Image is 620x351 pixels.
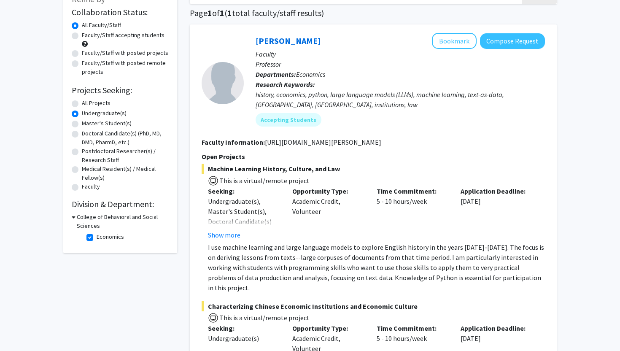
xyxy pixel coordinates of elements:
[208,242,545,293] p: I use machine learning and large language models to explore English history in the years [DATE]-[...
[480,33,545,49] button: Compose Request to Peter Murrell
[256,49,545,59] p: Faculty
[227,8,232,18] span: 1
[82,182,100,191] label: Faculty
[202,151,545,162] p: Open Projects
[82,165,169,182] label: Medical Resident(s) / Medical Fellow(s)
[461,323,532,333] p: Application Deadline:
[377,186,448,196] p: Time Commitment:
[97,232,124,241] label: Economics
[208,8,212,18] span: 1
[82,59,169,76] label: Faculty/Staff with posted remote projects
[77,213,169,230] h3: College of Behavioral and Social Sciences
[190,8,557,18] h1: Page of ( total faculty/staff results)
[202,164,545,174] span: Machine Learning History, Culture, and Law
[82,109,127,118] label: Undergraduate(s)
[292,186,364,196] p: Opportunity Type:
[72,199,169,209] h2: Division & Department:
[220,8,224,18] span: 1
[461,186,532,196] p: Application Deadline:
[256,89,545,110] div: history, economics, python, large language models (LLMs), machine learning, text-as-data, [GEOGRA...
[218,176,310,185] span: This is a virtual/remote project
[256,35,321,46] a: [PERSON_NAME]
[208,196,280,247] div: Undergraduate(s), Master's Student(s), Doctoral Candidate(s) (PhD, MD, DMD, PharmD, etc.)
[82,99,111,108] label: All Projects
[377,323,448,333] p: Time Commitment:
[82,49,168,57] label: Faculty/Staff with posted projects
[265,138,381,146] fg-read-more: [URL][DOMAIN_NAME][PERSON_NAME]
[292,323,364,333] p: Opportunity Type:
[256,113,321,127] mat-chip: Accepting Students
[256,80,315,89] b: Research Keywords:
[454,186,539,240] div: [DATE]
[72,85,169,95] h2: Projects Seeking:
[370,186,455,240] div: 5 - 10 hours/week
[208,333,280,343] div: Undergraduate(s)
[202,138,265,146] b: Faculty Information:
[296,70,325,78] span: Economics
[256,59,545,69] p: Professor
[432,33,477,49] button: Add Peter Murrell to Bookmarks
[72,7,169,17] h2: Collaboration Status:
[202,301,545,311] span: Characterizing Chinese Economic Institutions and Economic Culture
[6,313,36,345] iframe: Chat
[286,186,370,240] div: Academic Credit, Volunteer
[82,119,132,128] label: Master's Student(s)
[82,129,169,147] label: Doctoral Candidate(s) (PhD, MD, DMD, PharmD, etc.)
[82,147,169,165] label: Postdoctoral Researcher(s) / Research Staff
[208,323,280,333] p: Seeking:
[218,313,310,322] span: This is a virtual/remote project
[256,70,296,78] b: Departments:
[82,31,164,40] label: Faculty/Staff accepting students
[82,21,121,30] label: All Faculty/Staff
[208,230,240,240] button: Show more
[208,186,280,196] p: Seeking:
